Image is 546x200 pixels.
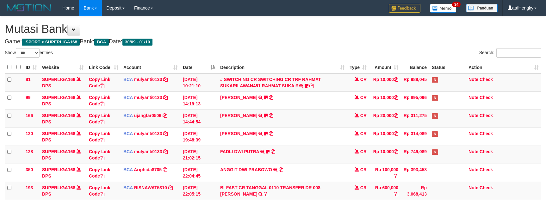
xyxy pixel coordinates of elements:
[220,95,257,100] a: [PERSON_NAME]
[5,39,541,45] h4: Game: Bank: Date:
[40,146,86,164] td: DPS
[40,61,86,73] th: Website: activate to sort column ascending
[86,61,121,73] th: Link Code: activate to sort column ascending
[220,149,259,154] a: FADLI DWI PUTRA
[89,185,110,197] a: Copy Link Code
[432,113,438,119] span: Has Note
[134,131,162,136] a: mulyanti0133
[163,113,167,118] a: Copy ujangfar0506 to clipboard
[180,73,218,92] td: [DATE] 10:21:10
[401,146,429,164] td: Rp 749,089
[369,128,401,146] td: Rp 10,000
[394,113,398,118] a: Copy Rp 20,000 to clipboard
[468,77,478,82] a: Note
[360,167,367,172] span: CR
[123,77,133,82] span: BCA
[468,131,478,136] a: Note
[480,149,493,154] a: Check
[122,39,153,46] span: 30/09 - 01/10
[269,131,273,136] a: Copy AKBAR SAPUTR to clipboard
[123,167,133,172] span: BCA
[23,61,40,73] th: ID: activate to sort column ascending
[468,113,478,118] a: Note
[360,95,367,100] span: CR
[26,131,33,136] span: 120
[468,95,478,100] a: Note
[432,95,438,101] span: Has Note
[134,95,162,100] a: mulyanti0133
[218,61,347,73] th: Description: activate to sort column ascending
[180,91,218,109] td: [DATE] 14:19:13
[394,95,398,100] a: Copy Rp 10,000 to clipboard
[220,77,321,88] a: # SWITCHING CR SWITCHING CR TRF RAHMAT SUKARILAWAN451 RAHMAT SUKA #
[134,167,162,172] a: Ariphida8705
[432,131,438,137] span: Has Note
[40,182,86,200] td: DPS
[468,167,478,172] a: Note
[42,95,75,100] a: SUPERLIGA168
[269,113,273,118] a: Copy NOVEN ELING PRAYOG to clipboard
[279,167,283,172] a: Copy ANGGIT DWI PRABOWO to clipboard
[452,2,461,7] span: 34
[389,4,420,13] img: Feedback.jpg
[468,149,478,154] a: Note
[26,95,31,100] span: 99
[220,185,320,197] a: BI-FAST CR TANGGAL 0110 TRANSFER DR 008 [PERSON_NAME]
[360,77,367,82] span: CR
[480,167,493,172] a: Check
[264,191,268,197] a: Copy BI-FAST CR TANGGAL 0110 TRANSFER DR 008 ZULFIKAR FIKRI to clipboard
[89,149,110,160] a: Copy Link Code
[466,61,541,73] th: Action: activate to sort column ascending
[360,149,367,154] span: CR
[22,39,80,46] span: ISPORT > SUPERLIGA168
[163,167,167,172] a: Copy Ariphida8705 to clipboard
[16,48,40,58] select: Showentries
[26,185,33,190] span: 193
[134,77,162,82] a: mulyanti0133
[468,185,478,190] a: Note
[42,149,75,154] a: SUPERLIGA168
[480,95,493,100] a: Check
[26,77,31,82] span: 81
[271,149,275,154] a: Copy FADLI DWI PUTRA to clipboard
[401,73,429,92] td: Rp 988,045
[123,113,133,118] span: BCA
[480,113,493,118] a: Check
[394,131,398,136] a: Copy Rp 10,000 to clipboard
[123,95,133,100] span: BCA
[123,131,133,136] span: BCA
[220,113,257,118] a: [PERSON_NAME]
[40,128,86,146] td: DPS
[180,164,218,182] td: [DATE] 22:04:45
[134,113,161,118] a: ujangfar0506
[134,149,162,154] a: mulyanti0133
[369,164,401,182] td: Rp 100,000
[134,185,167,190] a: RISNAWAT5310
[432,149,438,155] span: Has Note
[369,73,401,92] td: Rp 10,000
[89,77,110,88] a: Copy Link Code
[89,113,110,124] a: Copy Link Code
[369,61,401,73] th: Amount: activate to sort column ascending
[429,61,466,73] th: Status
[42,77,75,82] a: SUPERLIGA168
[347,61,369,73] th: Type: activate to sort column ascending
[180,109,218,128] td: [DATE] 14:44:54
[394,173,398,178] a: Copy Rp 100,000 to clipboard
[40,164,86,182] td: DPS
[89,131,110,142] a: Copy Link Code
[168,185,173,190] a: Copy RISNAWAT5310 to clipboard
[360,131,367,136] span: CR
[89,167,110,178] a: Copy Link Code
[180,182,218,200] td: [DATE] 22:05:15
[369,91,401,109] td: Rp 10,000
[394,191,398,197] a: Copy Rp 600,000 to clipboard
[40,109,86,128] td: DPS
[89,95,110,106] a: Copy Link Code
[121,61,180,73] th: Account: activate to sort column ascending
[360,185,367,190] span: CR
[480,77,493,82] a: Check
[220,167,272,172] a: ANGGIT DWI PRABOWO
[26,149,33,154] span: 128
[309,83,314,88] a: Copy # SWITCHING CR SWITCHING CR TRF RAHMAT SUKARILAWAN451 RAHMAT SUKA # to clipboard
